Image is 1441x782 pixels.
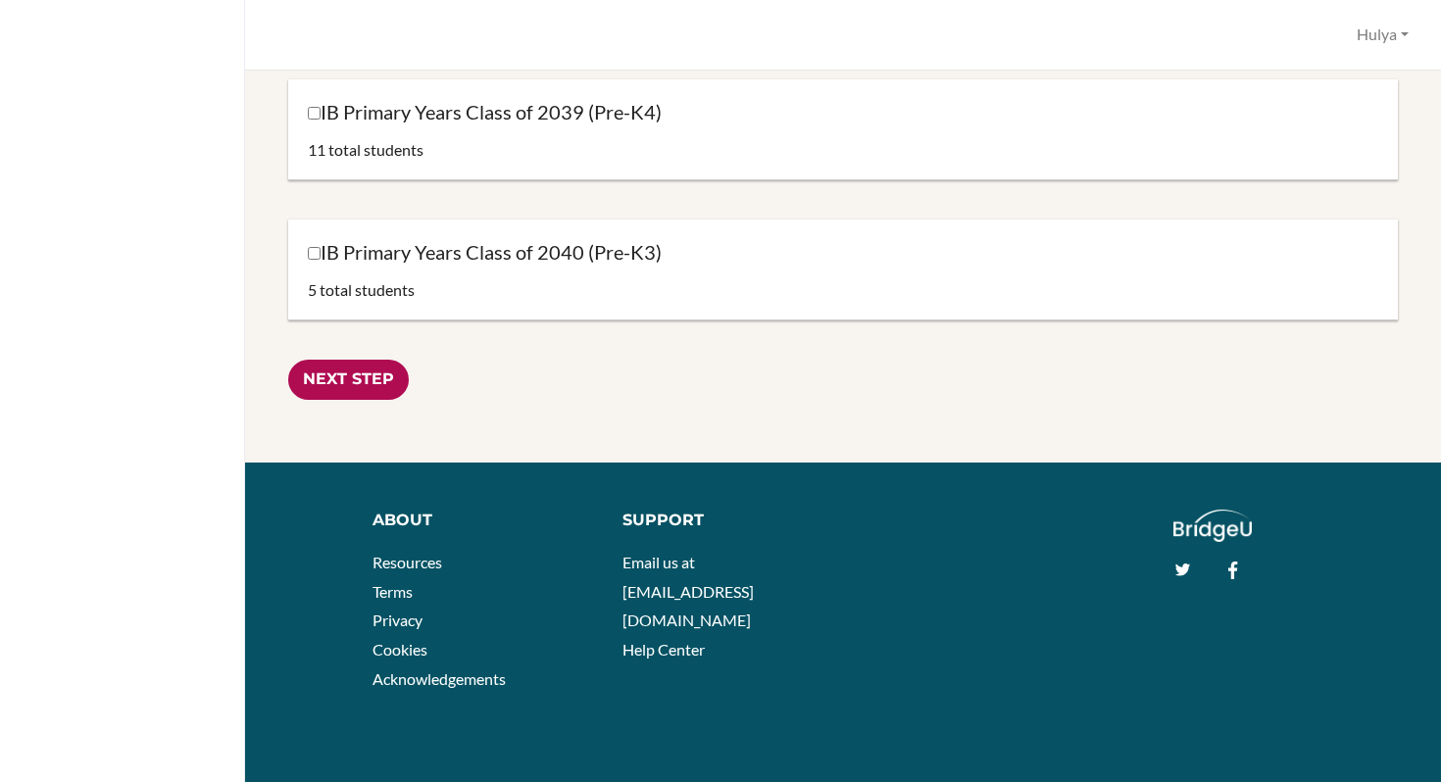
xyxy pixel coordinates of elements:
[373,510,593,532] div: About
[373,553,442,571] a: Resources
[373,640,427,659] a: Cookies
[622,553,754,629] a: Email us at [EMAIL_ADDRESS][DOMAIN_NAME]
[308,107,321,120] input: IB Primary Years Class of 2039 (Pre-K4)
[288,360,409,400] input: Next Step
[308,247,321,260] input: IB Primary Years Class of 2040 (Pre-K3)
[622,640,705,659] a: Help Center
[308,140,423,159] span: 11 total students
[1348,17,1417,53] button: Hulya
[373,582,413,601] a: Terms
[373,611,422,629] a: Privacy
[308,280,415,299] span: 5 total students
[308,239,662,266] label: IB Primary Years Class of 2040 (Pre-K3)
[622,510,828,532] div: Support
[1173,510,1253,542] img: logo_white@2x-f4f0deed5e89b7ecb1c2cc34c3e3d731f90f0f143d5ea2071677605dd97b5244.png
[373,669,506,688] a: Acknowledgements
[308,99,662,125] label: IB Primary Years Class of 2039 (Pre-K4)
